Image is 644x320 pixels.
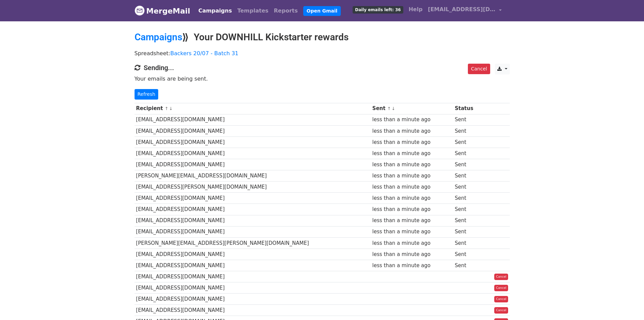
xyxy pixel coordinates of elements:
td: Sent [453,148,482,159]
td: Sent [453,125,482,136]
td: [EMAIL_ADDRESS][DOMAIN_NAME] [135,226,371,237]
span: [EMAIL_ADDRESS][DOMAIN_NAME] [428,5,496,14]
td: [EMAIL_ADDRESS][DOMAIN_NAME] [135,193,371,204]
td: [PERSON_NAME][EMAIL_ADDRESS][DOMAIN_NAME] [135,170,371,182]
a: Cancel [468,64,490,74]
a: Cancel [494,307,508,314]
td: Sent [453,114,482,125]
a: Help [406,3,425,16]
td: [EMAIL_ADDRESS][DOMAIN_NAME] [135,125,371,136]
a: Daily emails left: 36 [350,3,406,16]
a: Backers 20/07 - Batch 31 [170,50,239,57]
td: [EMAIL_ADDRESS][DOMAIN_NAME] [135,294,371,305]
td: [EMAIL_ADDRESS][PERSON_NAME][DOMAIN_NAME] [135,182,371,193]
div: less than a minute ago [372,239,451,247]
a: MergeMail [135,4,190,18]
td: [EMAIL_ADDRESS][DOMAIN_NAME] [135,271,371,282]
h2: ⟫ Your DOWNHILL Kickstarter rewards [135,31,510,43]
td: Sent [453,182,482,193]
h4: Sending... [135,64,510,72]
td: Sent [453,249,482,260]
div: less than a minute ago [372,194,451,202]
td: Sent [453,215,482,226]
td: Sent [453,260,482,271]
td: [EMAIL_ADDRESS][DOMAIN_NAME] [135,260,371,271]
span: Daily emails left: 36 [353,6,403,14]
div: less than a minute ago [372,161,451,169]
a: Open Gmail [303,6,341,16]
a: Reports [271,4,301,18]
td: Sent [453,159,482,170]
a: ↓ [391,106,395,111]
div: less than a minute ago [372,217,451,225]
div: less than a minute ago [372,116,451,124]
div: less than a minute ago [372,127,451,135]
a: ↑ [387,106,391,111]
a: Cancel [494,296,508,303]
div: less than a minute ago [372,262,451,270]
td: [EMAIL_ADDRESS][DOMAIN_NAME] [135,305,371,316]
td: [EMAIL_ADDRESS][DOMAIN_NAME] [135,282,371,294]
a: Refresh [135,89,159,100]
th: Sent [371,103,453,114]
td: Sent [453,136,482,148]
img: MergeMail logo [135,5,145,16]
a: Campaigns [196,4,235,18]
th: Status [453,103,482,114]
td: Sent [453,237,482,249]
td: [EMAIL_ADDRESS][DOMAIN_NAME] [135,136,371,148]
td: [EMAIL_ADDRESS][DOMAIN_NAME] [135,148,371,159]
a: Templates [235,4,271,18]
td: [EMAIL_ADDRESS][DOMAIN_NAME] [135,159,371,170]
div: less than a minute ago [372,150,451,157]
p: Spreadsheet: [135,50,510,57]
td: [EMAIL_ADDRESS][DOMAIN_NAME] [135,114,371,125]
td: [PERSON_NAME][EMAIL_ADDRESS][PERSON_NAME][DOMAIN_NAME] [135,237,371,249]
p: Your emails are being sent. [135,75,510,82]
a: Cancel [494,285,508,292]
td: Sent [453,170,482,182]
div: less than a minute ago [372,251,451,258]
th: Recipient [135,103,371,114]
td: [EMAIL_ADDRESS][DOMAIN_NAME] [135,249,371,260]
div: less than a minute ago [372,183,451,191]
div: less than a minute ago [372,206,451,213]
a: Campaigns [135,31,182,43]
a: Cancel [494,274,508,280]
td: [EMAIL_ADDRESS][DOMAIN_NAME] [135,204,371,215]
td: Sent [453,193,482,204]
a: ↓ [169,106,173,111]
a: [EMAIL_ADDRESS][DOMAIN_NAME] [425,3,504,19]
div: less than a minute ago [372,172,451,180]
div: less than a minute ago [372,138,451,146]
td: [EMAIL_ADDRESS][DOMAIN_NAME] [135,215,371,226]
a: ↑ [165,106,168,111]
div: less than a minute ago [372,228,451,236]
td: Sent [453,226,482,237]
td: Sent [453,204,482,215]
